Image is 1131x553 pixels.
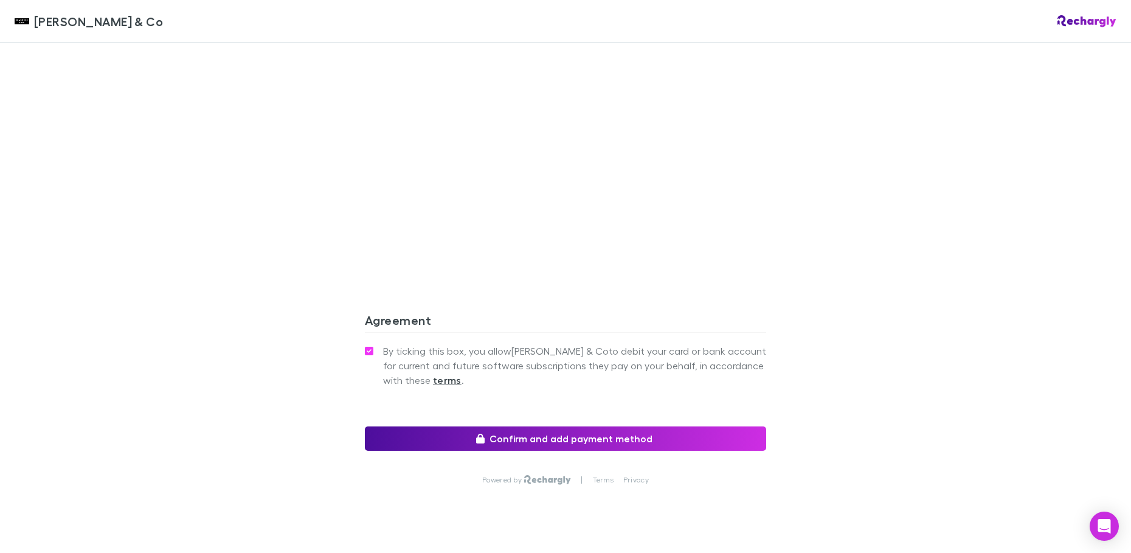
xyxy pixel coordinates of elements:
button: Confirm and add payment method [365,426,766,451]
a: Privacy [623,475,649,485]
p: Powered by [482,475,524,485]
div: Open Intercom Messenger [1090,512,1119,541]
span: By ticking this box, you allow [PERSON_NAME] & Co to debit your card or bank account for current ... [383,344,766,388]
strong: terms [433,374,462,386]
a: Terms [593,475,614,485]
img: Shaddock & Co's Logo [15,14,29,29]
img: Rechargly Logo [524,475,571,485]
span: [PERSON_NAME] & Co [34,12,163,30]
img: Rechargly Logo [1057,15,1116,27]
p: | [581,475,583,485]
h3: Agreement [365,313,766,332]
